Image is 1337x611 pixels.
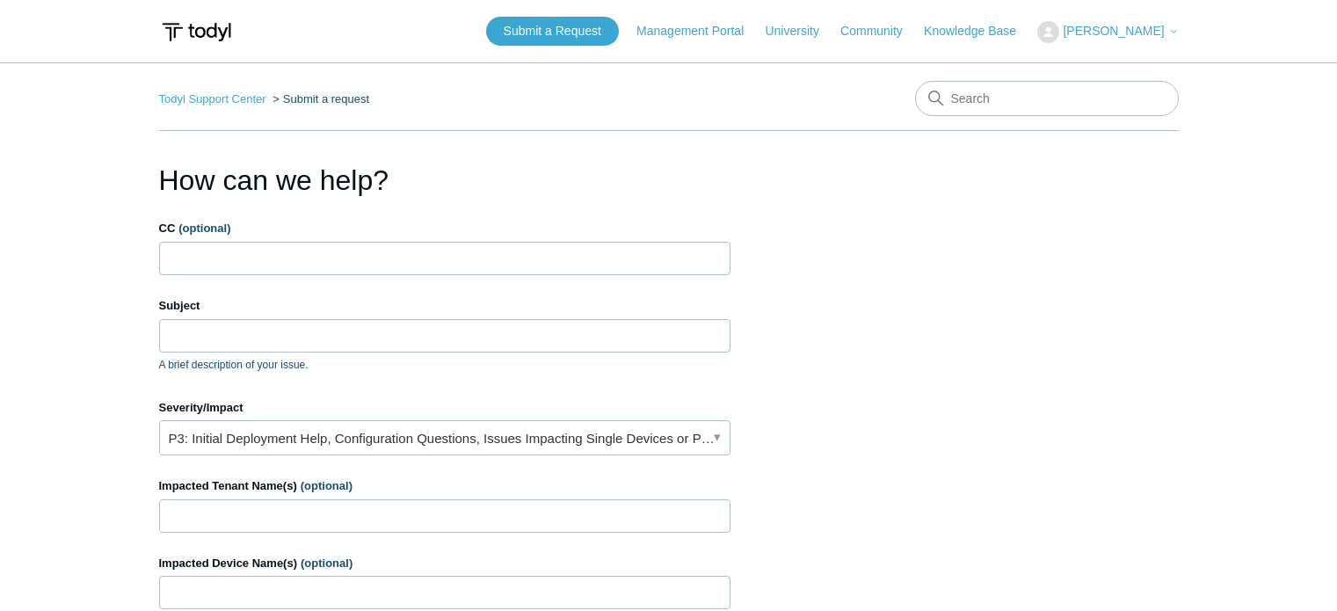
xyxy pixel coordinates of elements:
img: Todyl Support Center Help Center home page [159,16,234,48]
label: CC [159,220,730,237]
a: Community [840,22,920,40]
p: A brief description of your issue. [159,357,730,373]
li: Submit a request [269,92,369,105]
a: Submit a Request [486,17,619,46]
button: [PERSON_NAME] [1037,21,1178,43]
label: Severity/Impact [159,399,730,417]
label: Subject [159,297,730,315]
label: Impacted Tenant Name(s) [159,477,730,495]
span: (optional) [301,479,352,492]
a: University [765,22,836,40]
a: Todyl Support Center [159,92,266,105]
h1: How can we help? [159,159,730,201]
label: Impacted Device Name(s) [159,555,730,572]
input: Search [915,81,1179,116]
li: Todyl Support Center [159,92,270,105]
span: (optional) [178,222,230,235]
a: P3: Initial Deployment Help, Configuration Questions, Issues Impacting Single Devices or Past Out... [159,420,730,455]
a: Knowledge Base [924,22,1034,40]
a: Management Portal [636,22,761,40]
span: (optional) [301,556,352,570]
span: [PERSON_NAME] [1063,24,1164,38]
